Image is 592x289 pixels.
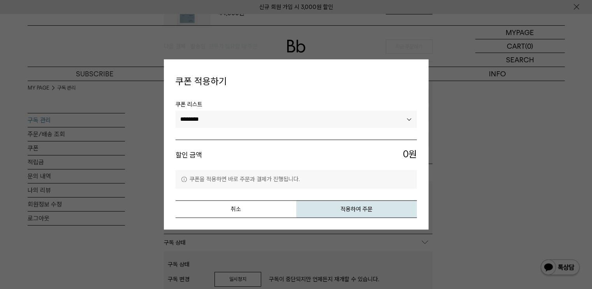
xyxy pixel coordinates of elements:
button: 적용하여 주문 [296,201,417,218]
strong: 할인 금액 [176,151,202,159]
h4: 쿠폰 적용하기 [176,71,417,92]
span: 0 [403,148,409,161]
button: 취소 [176,201,296,218]
span: 원 [296,148,417,162]
p: 쿠폰을 적용하면 바로 주문과 결제가 진행됩니다. [176,170,417,189]
span: 쿠폰 리스트 [176,100,417,111]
